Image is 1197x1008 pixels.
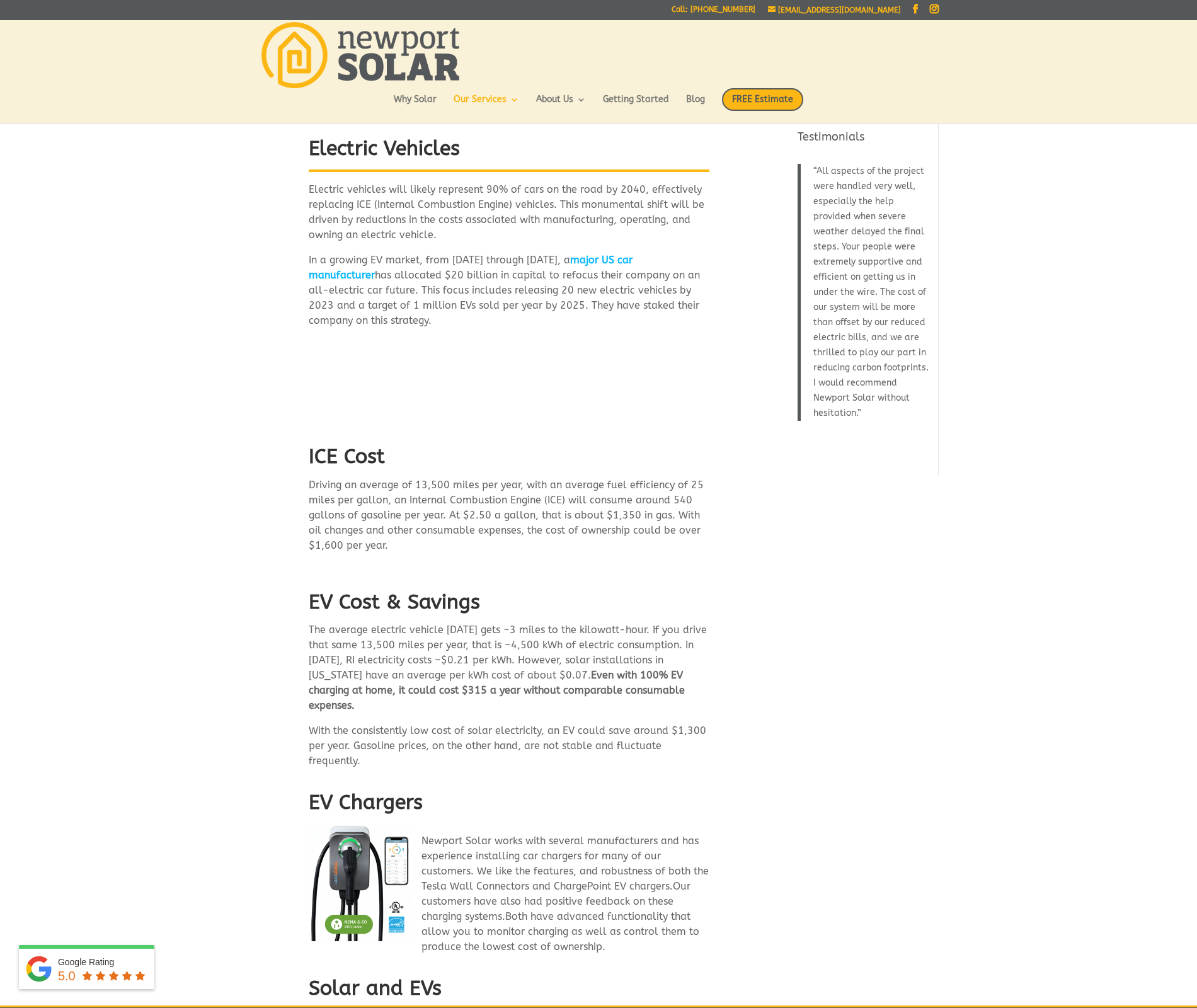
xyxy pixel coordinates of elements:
span: The average electric vehicle [DATE] gets ~3 miles to the kilowatt-hour. If you drive that same 13... [309,624,707,681]
span: EV Cost & Savings [309,590,480,614]
a: Blog [686,95,705,117]
h4: Testimonials [798,129,931,151]
span: Driving an average of 13,500 miles per year, with an average fuel efficiency of 25 miles per gall... [309,479,704,551]
span: FREE Estimate [722,88,803,111]
p: Newport Solar works with several manufacturers and has experience installing car chargers for man... [309,833,709,965]
span: Solar and EVs [309,976,442,1000]
div: Google Rating [58,956,148,968]
a: major US car manufacturer [309,254,633,281]
span: Electric vehicles will likely represent 90% of cars on the road by 2040, effectively replacing IC... [309,183,704,241]
span: Even with 100% EV charging at home, it could cost $315 a year without comparable consumable expen... [309,669,685,711]
span: Our customers have also had positive feedback on these charging systems. [421,880,690,922]
a: About Us [536,95,586,117]
a: FREE Estimate [722,88,803,123]
a: Getting Started [603,95,669,117]
span: 5.0 [58,969,76,983]
span: ICE Cost [309,445,385,468]
strong: EV Chargers [309,791,423,814]
a: Our Services [454,95,519,117]
strong: Electric Vehicles [309,137,460,160]
img: Newport Solar | Solar Energy Optimized. [261,22,459,88]
a: [EMAIL_ADDRESS][DOMAIN_NAME] [768,6,901,14]
span: In a growing EV market, from [DATE] through [DATE], a [309,254,570,266]
span: has allocated $20 billion in capital to refocus their company on an all-electric car future. This... [309,269,700,326]
span: With the consistently low cost of solar electricity, an EV could save around $1,300 per year. Gas... [309,724,706,767]
a: Why Solar [394,95,437,117]
a: Call: [PHONE_NUMBER] [672,6,755,19]
blockquote: All aspects of the project were handled very well, especially the help provided when severe weath... [798,164,931,421]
